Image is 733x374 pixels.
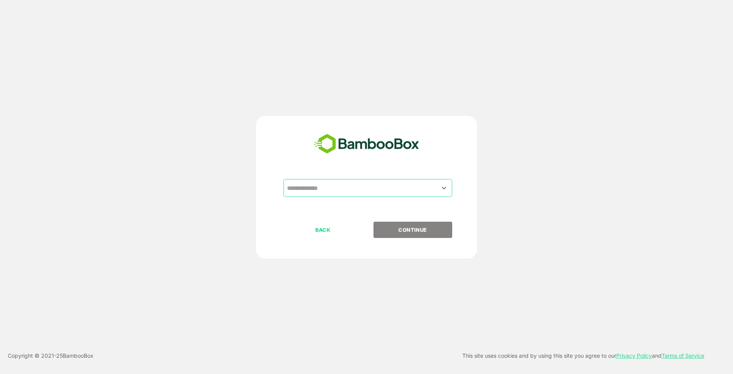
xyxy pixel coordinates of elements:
[374,226,451,234] p: CONTINUE
[439,183,449,193] button: Open
[284,226,362,234] p: BACK
[284,222,362,238] button: BACK
[373,222,452,238] button: CONTINUE
[616,352,652,359] a: Privacy Policy
[462,351,704,360] p: This site uses cookies and by using this site you agree to our and
[662,352,704,359] a: Terms of Service
[8,351,93,360] p: Copyright © 2021- 25 BambooBox
[310,131,424,157] img: bamboobox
